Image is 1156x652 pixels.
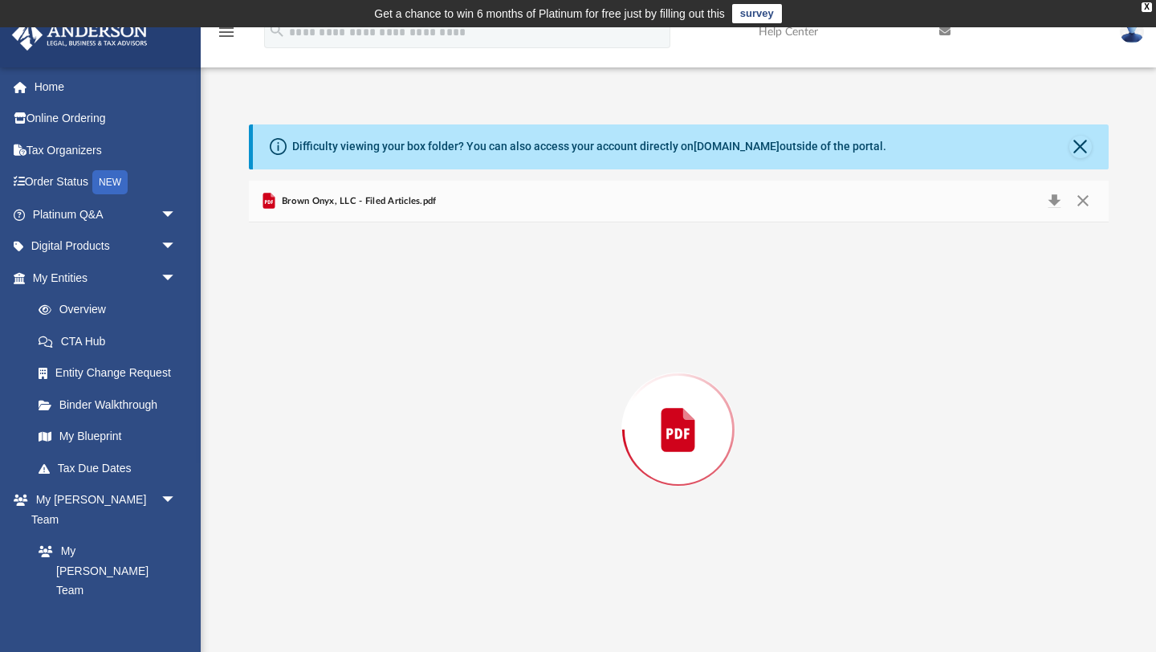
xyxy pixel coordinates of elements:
a: My [PERSON_NAME] Team [22,536,185,607]
a: My Entitiesarrow_drop_down [11,262,201,294]
div: Difficulty viewing your box folder? You can also access your account directly on outside of the p... [292,138,886,155]
div: Preview [249,181,1109,638]
button: Close [1068,190,1097,213]
span: Brown Onyx, LLC - Filed Articles.pdf [279,194,437,209]
span: arrow_drop_down [161,198,193,231]
a: Online Ordering [11,103,201,135]
button: Download [1040,190,1069,213]
div: close [1142,2,1152,12]
a: Entity Change Request [22,357,201,389]
a: Tax Due Dates [22,452,201,484]
a: CTA Hub [22,325,201,357]
a: Order StatusNEW [11,166,201,199]
a: [DOMAIN_NAME] [694,140,779,153]
span: arrow_drop_down [161,230,193,263]
a: menu [217,31,236,42]
a: Binder Walkthrough [22,389,201,421]
img: Anderson Advisors Platinum Portal [7,19,153,51]
div: NEW [92,170,128,194]
a: My [PERSON_NAME] Teamarrow_drop_down [11,484,193,536]
img: User Pic [1120,20,1144,43]
a: My Blueprint [22,421,193,453]
span: arrow_drop_down [161,262,193,295]
a: survey [732,4,782,23]
a: Overview [22,294,201,326]
i: search [268,22,286,39]
a: Platinum Q&Aarrow_drop_down [11,198,201,230]
a: Digital Productsarrow_drop_down [11,230,201,263]
a: Home [11,71,201,103]
button: Close [1069,136,1092,158]
span: arrow_drop_down [161,484,193,517]
div: Get a chance to win 6 months of Platinum for free just by filling out this [374,4,725,23]
i: menu [217,22,236,42]
a: Tax Organizers [11,134,201,166]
